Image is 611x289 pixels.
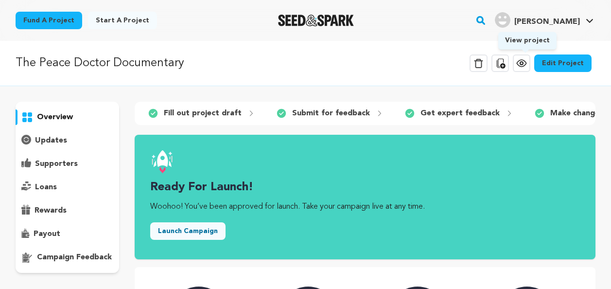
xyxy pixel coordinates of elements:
p: campaign feedback [37,252,112,263]
button: loans [16,180,119,195]
a: Edit Project [534,54,592,72]
p: Make changes [550,108,603,119]
span: Jackson G.'s Profile [493,10,595,31]
p: rewards [35,205,67,217]
div: Jackson G.'s Profile [495,12,580,28]
button: campaign feedback [16,250,119,265]
p: Get expert feedback [420,108,500,119]
p: payout [34,228,60,240]
p: supporters [35,158,78,170]
img: Seed&Spark Logo Dark Mode [278,15,354,26]
img: launch.svg [150,150,174,174]
button: Launch Campaign [150,222,226,240]
a: Fund a project [16,12,82,29]
p: Submit for feedback [292,108,370,119]
h3: Ready for launch! [150,180,580,195]
img: user.png [495,12,510,28]
p: Fill out project draft [164,108,242,119]
span: [PERSON_NAME] [514,18,580,26]
p: The Peace Doctor Documentary [16,54,184,72]
a: Seed&Spark Homepage [278,15,354,26]
button: payout [16,226,119,242]
button: rewards [16,203,119,218]
p: loans [35,181,57,193]
button: supporters [16,156,119,172]
a: Jackson G.'s Profile [493,10,595,28]
p: overview [37,111,73,123]
button: overview [16,109,119,125]
a: Start a project [88,12,157,29]
button: updates [16,133,119,148]
p: Woohoo! You’ve been approved for launch. Take your campaign live at any time. [150,201,580,213]
p: updates [35,135,67,146]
